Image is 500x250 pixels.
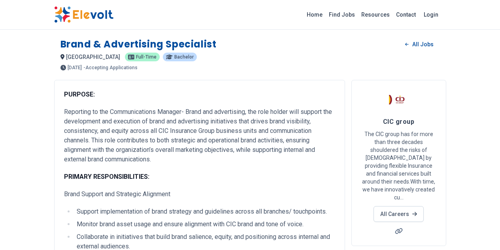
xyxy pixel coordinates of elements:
[136,55,157,59] span: Full-time
[74,220,335,229] li: Monitor brand asset usage and ensure alignment with CIC brand and tone of voice.
[374,206,424,222] a: All Careers
[60,38,217,51] h1: Brand & Advertising Specialist
[393,8,419,21] a: Contact
[361,130,436,201] p: The CIC group has for more than three decades shouldered the risks of [DEMOGRAPHIC_DATA] by provi...
[383,118,414,125] span: CIC group
[304,8,326,21] a: Home
[64,173,149,180] strong: PRIMARY RESPONSIBILITIES:
[66,54,120,60] span: [GEOGRAPHIC_DATA]
[419,7,443,23] a: Login
[174,55,194,59] span: Bachelor
[389,90,409,110] img: CIC group
[68,65,82,70] span: [DATE]
[74,207,335,216] li: Support implementation of brand strategy and guidelines across all branches/ touchpoints.
[64,91,95,98] strong: PURPOSE:
[54,6,113,23] img: Elevolt
[83,65,138,70] p: - Accepting Applications
[64,189,335,199] p: Brand Support and Strategic Alignment
[358,8,393,21] a: Resources
[326,8,358,21] a: Find Jobs
[399,38,440,50] a: All Jobs
[64,107,335,164] p: Reporting to the Communications Manager- Brand and advertising, the role holder will support the ...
